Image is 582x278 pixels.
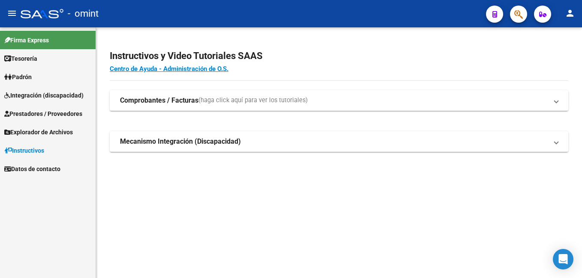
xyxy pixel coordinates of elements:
span: Explorador de Archivos [4,127,73,137]
span: Integración (discapacidad) [4,91,84,100]
h2: Instructivos y Video Tutoriales SAAS [110,48,568,64]
span: Tesorería [4,54,37,63]
mat-expansion-panel-header: Comprobantes / Facturas(haga click aquí para ver los tutoriales) [110,90,568,111]
mat-expansion-panel-header: Mecanismo Integración (Discapacidad) [110,131,568,152]
mat-icon: menu [7,8,17,18]
span: - omint [68,4,99,23]
span: Padrón [4,72,32,82]
strong: Mecanismo Integración (Discapacidad) [120,137,241,146]
a: Centro de Ayuda - Administración de O.S. [110,65,228,73]
span: Firma Express [4,35,49,45]
span: Prestadores / Proveedores [4,109,82,118]
mat-icon: person [565,8,575,18]
strong: Comprobantes / Facturas [120,96,198,105]
span: (haga click aquí para ver los tutoriales) [198,96,308,105]
span: Datos de contacto [4,164,60,174]
span: Instructivos [4,146,44,155]
div: Open Intercom Messenger [553,249,573,269]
